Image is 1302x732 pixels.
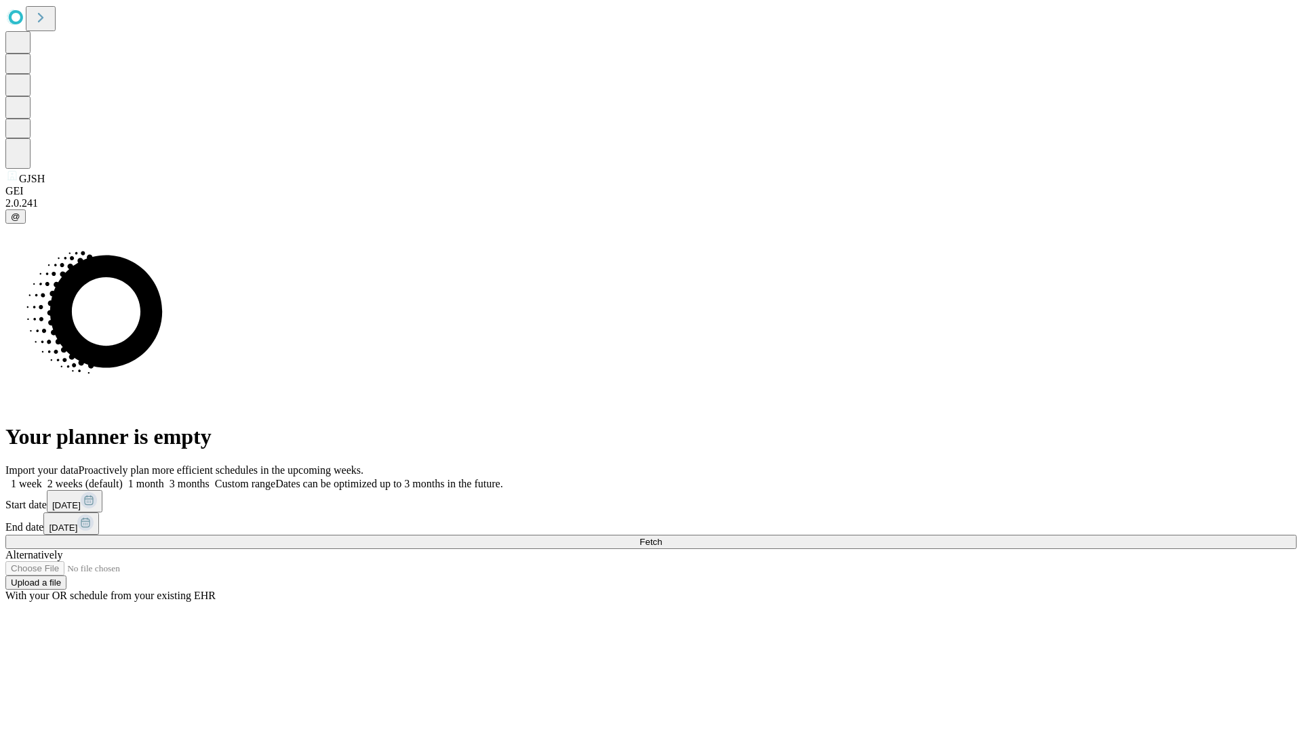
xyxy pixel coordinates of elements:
span: GJSH [19,173,45,184]
span: [DATE] [49,523,77,533]
span: Custom range [215,478,275,489]
button: Upload a file [5,575,66,590]
span: Fetch [639,537,662,547]
span: 1 month [128,478,164,489]
div: Start date [5,490,1297,512]
span: Alternatively [5,549,62,561]
span: 2 weeks (default) [47,478,123,489]
div: 2.0.241 [5,197,1297,209]
span: 1 week [11,478,42,489]
h1: Your planner is empty [5,424,1297,449]
span: Dates can be optimized up to 3 months in the future. [275,478,502,489]
div: GEI [5,185,1297,197]
button: Fetch [5,535,1297,549]
span: Proactively plan more efficient schedules in the upcoming weeks. [79,464,363,476]
div: End date [5,512,1297,535]
button: [DATE] [43,512,99,535]
button: [DATE] [47,490,102,512]
span: @ [11,211,20,222]
span: [DATE] [52,500,81,510]
button: @ [5,209,26,224]
span: With your OR schedule from your existing EHR [5,590,216,601]
span: 3 months [170,478,210,489]
span: Import your data [5,464,79,476]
